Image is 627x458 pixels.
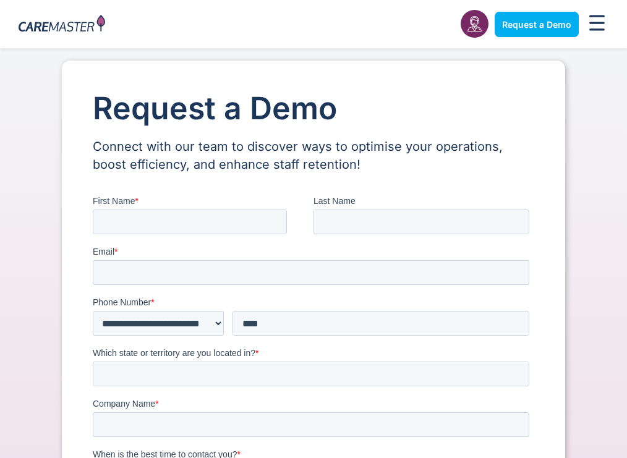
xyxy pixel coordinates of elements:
img: CareMaster Logo [19,15,105,34]
span: Last Name [221,1,263,11]
div: Menu Toggle [585,11,608,38]
span: Request a Demo [502,19,571,30]
a: Request a Demo [495,12,579,37]
p: Connect with our team to discover ways to optimise your operations, boost efficiency, and enhance... [93,138,534,174]
h1: Request a Demo [93,91,534,125]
